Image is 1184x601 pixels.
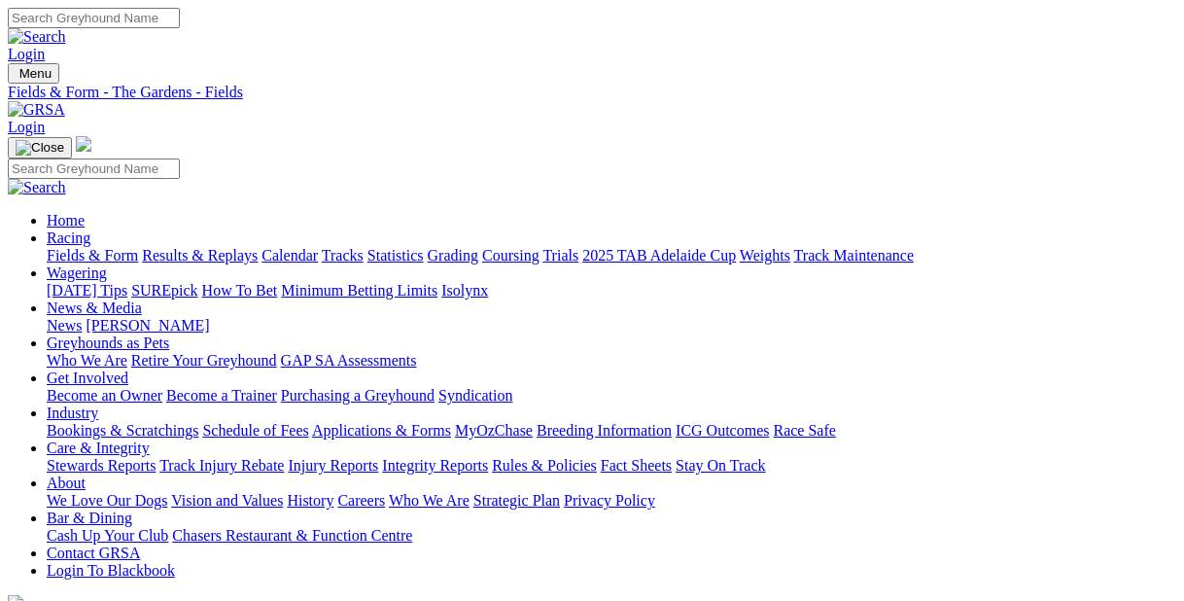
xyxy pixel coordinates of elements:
[47,300,142,316] a: News & Media
[537,422,672,439] a: Breeding Information
[564,492,655,509] a: Privacy Policy
[47,492,167,509] a: We Love Our Dogs
[47,317,1176,335] div: News & Media
[131,352,277,369] a: Retire Your Greyhound
[676,422,769,439] a: ICG Outcomes
[47,352,1176,370] div: Greyhounds as Pets
[202,282,278,299] a: How To Bet
[773,422,835,439] a: Race Safe
[794,247,914,264] a: Track Maintenance
[676,457,765,474] a: Stay On Track
[492,457,597,474] a: Rules & Policies
[47,527,1176,545] div: Bar & Dining
[47,422,198,439] a: Bookings & Scratchings
[47,247,138,264] a: Fields & Form
[8,179,66,196] img: Search
[389,492,470,509] a: Who We Are
[740,247,790,264] a: Weights
[322,247,364,264] a: Tracks
[288,457,378,474] a: Injury Reports
[8,101,65,119] img: GRSA
[287,492,333,509] a: History
[281,387,435,404] a: Purchasing a Greyhound
[47,475,86,491] a: About
[367,247,424,264] a: Statistics
[428,247,478,264] a: Grading
[8,63,59,84] button: Toggle navigation
[47,282,127,299] a: [DATE] Tips
[281,282,437,299] a: Minimum Betting Limits
[441,282,488,299] a: Isolynx
[19,66,52,81] span: Menu
[8,159,180,179] input: Search
[261,247,318,264] a: Calendar
[47,317,82,334] a: News
[159,457,284,474] a: Track Injury Rebate
[47,527,168,544] a: Cash Up Your Club
[312,422,451,439] a: Applications & Forms
[142,247,258,264] a: Results & Replays
[16,140,64,156] img: Close
[8,46,45,62] a: Login
[131,282,197,299] a: SUREpick
[455,422,533,439] a: MyOzChase
[482,247,540,264] a: Coursing
[8,8,180,28] input: Search
[47,230,90,246] a: Racing
[542,247,578,264] a: Trials
[47,457,1176,475] div: Care & Integrity
[47,370,128,386] a: Get Involved
[47,387,162,404] a: Become an Owner
[337,492,385,509] a: Careers
[47,352,127,369] a: Who We Are
[47,405,98,421] a: Industry
[47,492,1176,510] div: About
[86,317,209,334] a: [PERSON_NAME]
[47,422,1176,440] div: Industry
[47,440,150,456] a: Care & Integrity
[171,492,283,509] a: Vision and Values
[8,84,1176,101] a: Fields & Form - The Gardens - Fields
[8,28,66,46] img: Search
[382,457,488,474] a: Integrity Reports
[473,492,560,509] a: Strategic Plan
[202,422,308,439] a: Schedule of Fees
[601,457,672,474] a: Fact Sheets
[8,119,45,135] a: Login
[47,282,1176,300] div: Wagering
[47,265,107,281] a: Wagering
[47,457,156,474] a: Stewards Reports
[8,137,72,159] button: Toggle navigation
[47,562,175,579] a: Login To Blackbook
[47,247,1176,265] div: Racing
[438,387,512,404] a: Syndication
[172,527,412,544] a: Chasers Restaurant & Function Centre
[47,387,1176,405] div: Get Involved
[47,335,169,351] a: Greyhounds as Pets
[166,387,277,404] a: Become a Trainer
[281,352,417,369] a: GAP SA Assessments
[76,136,91,152] img: logo-grsa-white.png
[47,545,140,561] a: Contact GRSA
[582,247,736,264] a: 2025 TAB Adelaide Cup
[47,212,85,229] a: Home
[47,510,132,526] a: Bar & Dining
